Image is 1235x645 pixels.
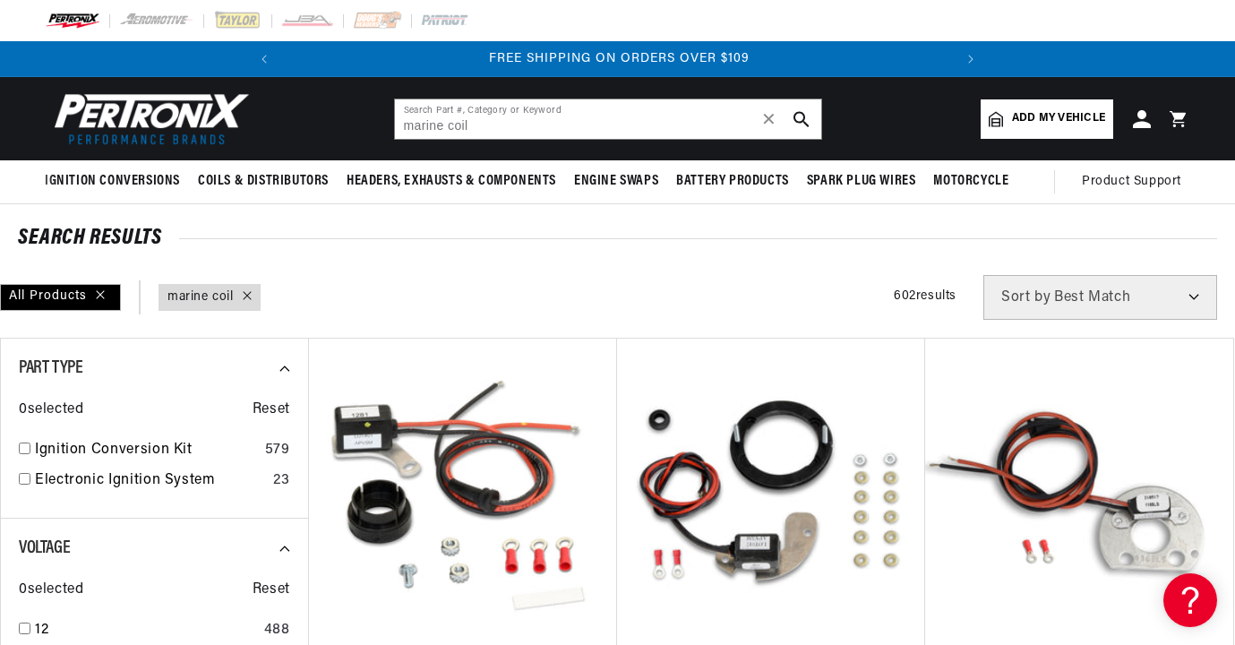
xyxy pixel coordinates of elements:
[19,399,83,422] span: 0 selected
[894,289,956,303] span: 602 results
[189,160,338,202] summary: Coils & Distributors
[19,579,83,602] span: 0 selected
[253,579,290,602] span: Reset
[489,52,750,65] span: FREE SHIPPING ON ORDERS OVER $109
[983,275,1217,320] select: Sort by
[35,439,258,462] a: Ignition Conversion Kit
[35,469,266,493] a: Electronic Ignition System
[924,160,1017,202] summary: Motorcycle
[19,359,82,377] span: Part Type
[167,288,234,307] a: marine coil
[198,172,329,191] span: Coils & Distributors
[264,619,290,642] div: 488
[565,160,667,202] summary: Engine Swaps
[798,160,925,202] summary: Spark Plug Wires
[981,99,1113,139] a: Add my vehicle
[953,41,989,77] button: Translation missing: en.sections.announcements.next_announcement
[253,399,290,422] span: Reset
[1082,172,1181,192] span: Product Support
[1001,290,1051,305] span: Sort by
[45,172,180,191] span: Ignition Conversions
[574,172,658,191] span: Engine Swaps
[284,49,955,69] div: Announcement
[395,99,821,139] input: Search Part #, Category or Keyword
[1082,160,1190,203] summary: Product Support
[667,160,798,202] summary: Battery Products
[19,539,70,557] span: Voltage
[1012,110,1105,127] span: Add my vehicle
[284,49,955,69] div: 2 of 2
[676,172,789,191] span: Battery Products
[807,172,916,191] span: Spark Plug Wires
[347,172,556,191] span: Headers, Exhausts & Components
[246,41,282,77] button: Translation missing: en.sections.announcements.previous_announcement
[265,439,290,462] div: 579
[933,172,1008,191] span: Motorcycle
[45,160,189,202] summary: Ignition Conversions
[45,88,251,150] img: Pertronix
[338,160,565,202] summary: Headers, Exhausts & Components
[35,619,257,642] a: 12
[18,229,1217,247] div: SEARCH RESULTS
[273,469,289,493] div: 23
[782,99,821,139] button: search button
